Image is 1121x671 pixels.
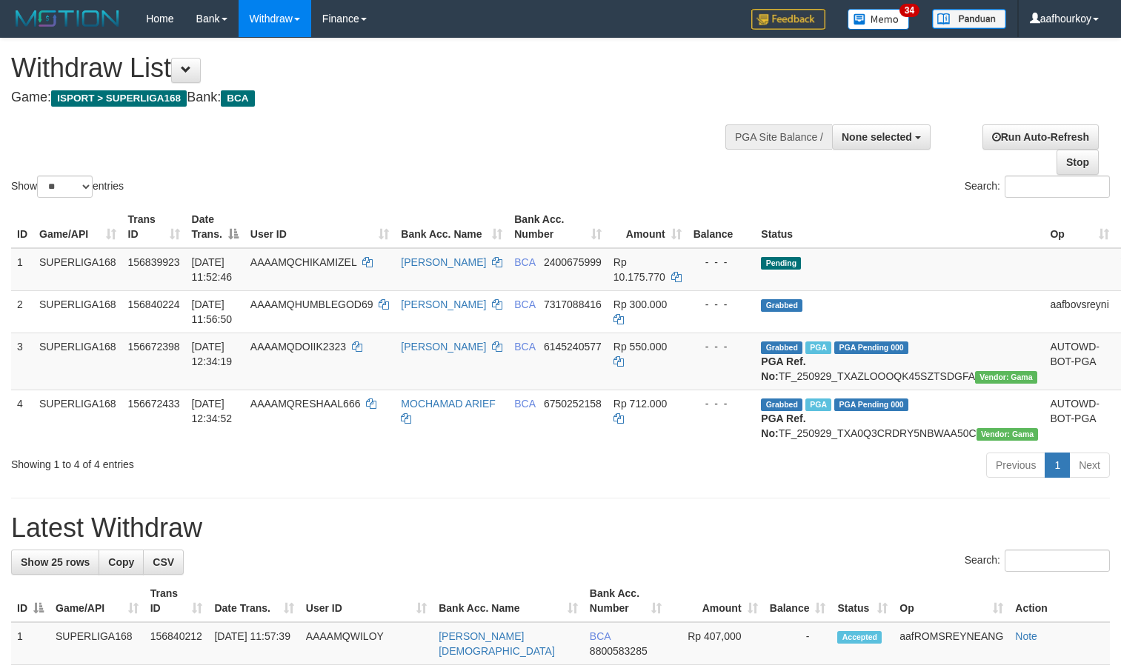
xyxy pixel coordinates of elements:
label: Search: [965,176,1110,198]
a: [PERSON_NAME] [401,341,486,353]
th: Date Trans.: activate to sort column ascending [208,580,299,622]
td: SUPERLIGA168 [33,248,122,291]
td: SUPERLIGA168 [33,290,122,333]
a: [PERSON_NAME] [401,256,486,268]
th: ID: activate to sort column descending [11,580,50,622]
span: PGA Pending [834,398,908,411]
td: AUTOWD-BOT-PGA [1044,390,1114,447]
h4: Game: Bank: [11,90,733,105]
span: Marked by aafsoycanthlai [805,398,831,411]
span: Show 25 rows [21,556,90,568]
th: Status [755,206,1044,248]
span: Rp 300.000 [613,298,667,310]
th: Action [1009,580,1110,622]
div: Showing 1 to 4 of 4 entries [11,451,456,472]
td: TF_250929_TXAZLOOOQK45SZTSDGFA [755,333,1044,390]
td: aafbovsreyni [1044,290,1114,333]
label: Search: [965,550,1110,572]
th: Bank Acc. Number: activate to sort column ascending [584,580,668,622]
td: AAAAMQWILOY [300,622,433,665]
th: Date Trans.: activate to sort column descending [186,206,245,248]
span: Copy 6750252158 to clipboard [544,398,602,410]
th: Balance [688,206,756,248]
td: 2 [11,290,33,333]
a: Previous [986,453,1045,478]
th: Op: activate to sort column ascending [894,580,1009,622]
td: [DATE] 11:57:39 [208,622,299,665]
img: panduan.png [932,9,1006,29]
a: Show 25 rows [11,550,99,575]
a: [PERSON_NAME] [401,298,486,310]
span: Rp 10.175.770 [613,256,665,283]
td: aafROMSREYNEANG [894,622,1009,665]
td: 4 [11,390,33,447]
b: PGA Ref. No: [761,413,805,439]
div: - - - [693,297,750,312]
span: Rp 712.000 [613,398,667,410]
td: 156840212 [144,622,209,665]
span: Accepted [837,631,882,644]
input: Search: [1005,550,1110,572]
th: Bank Acc. Number: activate to sort column ascending [508,206,608,248]
td: SUPERLIGA168 [33,390,122,447]
th: Game/API: activate to sort column ascending [33,206,122,248]
span: ISPORT > SUPERLIGA168 [51,90,187,107]
span: Copy 2400675999 to clipboard [544,256,602,268]
img: Feedback.jpg [751,9,825,30]
td: - [764,622,832,665]
th: User ID: activate to sort column ascending [300,580,433,622]
td: 3 [11,333,33,390]
th: Bank Acc. Name: activate to sort column ascending [433,580,584,622]
a: 1 [1045,453,1070,478]
span: Vendor URL: https://trx31.1velocity.biz [975,371,1037,384]
th: User ID: activate to sort column ascending [245,206,396,248]
th: Balance: activate to sort column ascending [764,580,832,622]
th: ID [11,206,33,248]
th: Trans ID: activate to sort column ascending [122,206,186,248]
span: Marked by aafsoycanthlai [805,341,831,354]
a: Note [1015,630,1037,642]
span: Grabbed [761,341,802,354]
td: SUPERLIGA168 [50,622,144,665]
span: 156672433 [128,398,180,410]
a: Next [1069,453,1110,478]
span: BCA [221,90,254,107]
span: BCA [514,256,535,268]
span: BCA [514,298,535,310]
span: CSV [153,556,174,568]
label: Show entries [11,176,124,198]
b: PGA Ref. No: [761,355,805,382]
span: None selected [842,131,912,143]
span: 34 [899,4,919,17]
span: AAAAMQCHIKAMIZEL [250,256,356,268]
span: Vendor URL: https://trx31.1velocity.biz [977,428,1039,441]
th: Status: activate to sort column ascending [831,580,894,622]
img: MOTION_logo.png [11,7,124,30]
span: BCA [590,630,611,642]
div: - - - [693,396,750,411]
a: Copy [99,550,144,575]
span: Copy 7317088416 to clipboard [544,298,602,310]
th: Amount: activate to sort column ascending [668,580,763,622]
th: Trans ID: activate to sort column ascending [144,580,209,622]
span: Pending [761,257,801,270]
select: Showentries [37,176,93,198]
div: - - - [693,255,750,270]
button: None selected [832,124,931,150]
span: [DATE] 11:52:46 [192,256,233,283]
div: PGA Site Balance / [725,124,832,150]
span: Rp 550.000 [613,341,667,353]
a: Stop [1057,150,1099,175]
h1: Withdraw List [11,53,733,83]
a: Run Auto-Refresh [982,124,1099,150]
span: [DATE] 12:34:52 [192,398,233,424]
span: BCA [514,398,535,410]
span: AAAAMQRESHAAL666 [250,398,361,410]
th: Op: activate to sort column ascending [1044,206,1114,248]
img: Button%20Memo.svg [848,9,910,30]
td: TF_250929_TXA0Q3CRDRY5NBWAA50C [755,390,1044,447]
span: Copy 6145240577 to clipboard [544,341,602,353]
td: SUPERLIGA168 [33,333,122,390]
span: [DATE] 12:34:19 [192,341,233,367]
td: Rp 407,000 [668,622,763,665]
